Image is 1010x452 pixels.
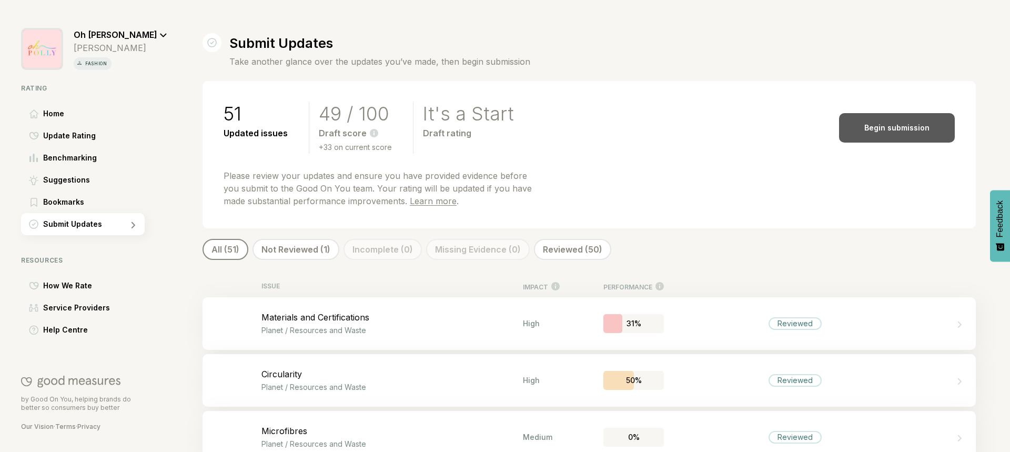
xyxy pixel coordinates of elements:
[43,174,90,186] span: Suggestions
[43,279,92,292] span: How We Rate
[43,324,88,336] span: Help Centre
[21,297,167,319] a: Service ProvidersService Providers
[29,282,39,290] img: How We Rate
[21,375,120,388] img: Good On You
[43,107,64,120] span: Home
[74,43,167,53] div: [PERSON_NAME]
[995,200,1005,237] span: Feedback
[74,29,157,40] span: Oh [PERSON_NAME]
[21,319,167,341] a: Help CentreHelp Centre
[29,219,38,229] img: Submit Updates
[523,319,560,328] div: High
[261,369,523,379] p: Circularity
[252,239,339,260] div: Not Reviewed (1)
[83,59,109,68] p: fashion
[261,312,523,323] p: Materials and Certifications
[261,326,523,335] p: Planet / Resources and Waste
[769,431,822,444] div: Reviewed
[21,423,54,430] a: Our Vision
[21,191,167,213] a: BookmarksBookmarks
[43,302,110,314] span: Service Providers
[224,169,537,207] div: Please review your updates and ensure you have provided evidence before you submit to the Good On...
[261,439,523,448] p: Planet / Resources and Waste
[29,175,38,185] img: Suggestions
[261,282,523,291] div: ISSUE
[423,102,514,125] div: It's a Start
[224,128,288,138] div: Updated issues
[31,198,37,207] img: Bookmarks
[261,383,523,391] p: Planet / Resources and Waste
[534,239,611,260] div: Reviewed (50)
[224,102,288,125] div: 51
[603,314,664,333] div: 31%
[21,213,167,235] a: Submit UpdatesSubmit Updates
[769,374,822,387] div: Reviewed
[29,304,38,312] img: Service Providers
[423,128,514,138] div: Draft rating
[21,125,167,147] a: Update RatingUpdate Rating
[203,239,248,260] div: All (51)
[603,371,664,390] div: 50%
[21,169,167,191] a: SuggestionsSuggestions
[43,152,97,164] span: Benchmarking
[319,141,392,154] div: +33 on current score
[29,109,38,118] img: Home
[43,129,96,142] span: Update Rating
[603,282,664,291] div: PERFORMANCE
[523,376,560,385] div: High
[29,325,39,335] img: Help Centre
[319,102,392,125] div: 49 / 100
[21,84,167,92] div: Rating
[55,423,76,430] a: Terms
[29,154,38,162] img: Benchmarking
[319,128,392,138] div: Draft score
[769,317,822,330] div: Reviewed
[21,147,167,169] a: BenchmarkingBenchmarking
[21,103,167,125] a: HomeHome
[410,196,457,206] a: Learn more
[76,59,83,67] img: vertical icon
[523,433,560,441] div: Medium
[261,426,523,436] p: Microfibres
[29,132,39,140] img: Update Rating
[21,256,167,264] div: Resources
[229,35,530,51] h1: Submit Updates
[964,406,999,441] iframe: Website support platform help button
[43,196,84,208] span: Bookmarks
[990,190,1010,262] button: Feedback - Show survey
[21,423,145,431] div: · ·
[77,423,100,430] a: Privacy
[229,55,530,68] h4: Take another glance over the updates you’ve made, then begin submission
[21,275,167,297] a: How We RateHow We Rate
[21,395,145,412] p: by Good On You, helping brands do better so consumers buy better
[603,428,664,447] div: 0%
[523,282,560,291] div: IMPACT
[43,218,102,230] span: Submit Updates
[839,113,955,143] div: Begin submission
